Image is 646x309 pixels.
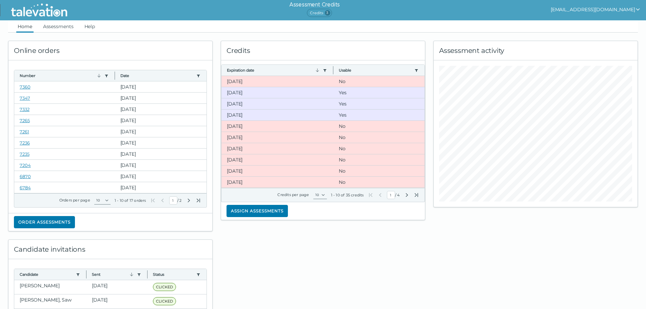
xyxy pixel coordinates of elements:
[404,192,410,198] button: Next Page
[86,294,148,308] clr-dg-cell: [DATE]
[221,132,333,143] clr-dg-cell: [DATE]
[307,9,332,17] span: Credits
[145,267,150,282] button: Column resize handle
[221,41,425,60] div: Credits
[115,81,207,92] clr-dg-cell: [DATE]
[20,140,30,146] a: 7236
[8,41,212,60] div: Online orders
[333,98,425,109] clr-dg-cell: Yes
[20,118,30,123] a: 7265
[14,216,75,228] button: Order assessments
[153,283,176,291] span: CLICKED
[333,143,425,154] clr-dg-cell: No
[115,171,207,182] clr-dg-cell: [DATE]
[20,129,29,134] a: 7261
[150,198,156,203] button: First Page
[196,198,201,203] button: Last Page
[333,76,425,87] clr-dg-cell: No
[333,154,425,165] clr-dg-cell: No
[339,67,412,73] button: Usable
[414,192,419,198] button: Last Page
[227,67,320,73] button: Expiration date
[115,104,207,115] clr-dg-cell: [DATE]
[331,192,364,198] div: 1 - 10 of 35 credits
[551,5,641,14] button: show user actions
[221,154,333,165] clr-dg-cell: [DATE]
[368,192,373,198] button: First Page
[20,272,73,277] button: Candidate
[221,166,333,176] clr-dg-cell: [DATE]
[115,149,207,159] clr-dg-cell: [DATE]
[8,2,70,19] img: Talevation_Logo_Transparent_white.png
[377,192,383,198] button: Previous Page
[179,198,182,203] span: Total Pages
[86,280,148,294] clr-dg-cell: [DATE]
[387,191,395,199] input: Current Page
[221,98,333,109] clr-dg-cell: [DATE]
[221,87,333,98] clr-dg-cell: [DATE]
[115,126,207,137] clr-dg-cell: [DATE]
[396,192,400,198] span: Total Pages
[153,297,176,305] span: CLICKED
[120,73,194,78] button: Date
[20,73,102,78] button: Number
[20,151,30,157] a: 7235
[368,191,419,199] div: /
[333,177,425,188] clr-dg-cell: No
[186,198,192,203] button: Next Page
[84,267,89,282] button: Column resize handle
[113,68,117,83] button: Column resize handle
[434,41,638,60] div: Assessment activity
[20,162,31,168] a: 7204
[59,198,90,202] label: Orders per page
[333,87,425,98] clr-dg-cell: Yes
[8,240,212,259] div: Candidate invitations
[325,10,330,16] span: 3
[20,174,31,179] a: 6870
[42,20,75,33] a: Assessments
[14,280,86,294] clr-dg-cell: [PERSON_NAME]
[115,115,207,126] clr-dg-cell: [DATE]
[331,63,335,77] button: Column resize handle
[221,110,333,120] clr-dg-cell: [DATE]
[333,132,425,143] clr-dg-cell: No
[115,137,207,148] clr-dg-cell: [DATE]
[20,95,30,101] a: 7347
[221,177,333,188] clr-dg-cell: [DATE]
[20,185,31,190] a: 6784
[115,198,146,203] div: 1 - 10 of 17 orders
[160,198,165,203] button: Previous Page
[115,93,207,103] clr-dg-cell: [DATE]
[20,84,31,90] a: 7360
[16,20,34,33] a: Home
[221,143,333,154] clr-dg-cell: [DATE]
[153,272,194,277] button: Status
[150,196,201,205] div: /
[115,160,207,171] clr-dg-cell: [DATE]
[20,107,30,112] a: 7332
[333,166,425,176] clr-dg-cell: No
[333,110,425,120] clr-dg-cell: Yes
[83,20,97,33] a: Help
[115,182,207,193] clr-dg-cell: [DATE]
[277,192,309,197] label: Credits per page
[221,121,333,132] clr-dg-cell: [DATE]
[333,121,425,132] clr-dg-cell: No
[227,205,288,217] button: Assign assessments
[221,76,333,87] clr-dg-cell: [DATE]
[169,196,177,205] input: Current Page
[289,1,340,9] h6: Assessment Credits
[14,294,86,308] clr-dg-cell: [PERSON_NAME], Saw
[92,272,134,277] button: Sent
